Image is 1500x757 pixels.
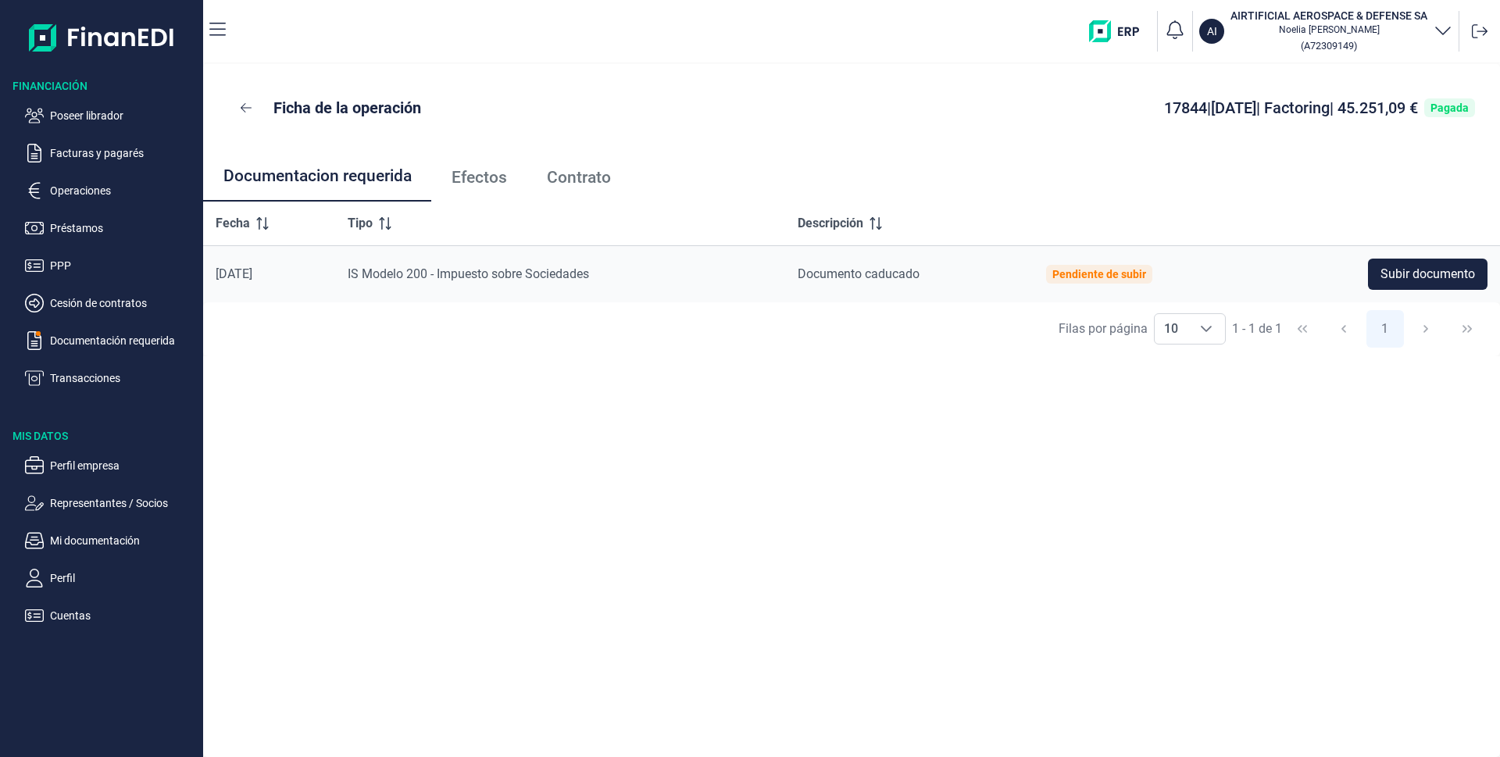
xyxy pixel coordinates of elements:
[25,456,197,475] button: Perfil empresa
[25,219,197,237] button: Préstamos
[25,144,197,162] button: Facturas y pagarés
[50,219,197,237] p: Préstamos
[1301,40,1357,52] small: Copiar cif
[25,369,197,387] button: Transacciones
[431,152,527,203] a: Efectos
[798,214,863,233] span: Descripción
[25,294,197,312] button: Cesión de contratos
[1155,314,1187,344] span: 10
[50,531,197,550] p: Mi documentación
[216,266,323,282] div: [DATE]
[1284,310,1321,348] button: First Page
[25,331,197,350] button: Documentación requerida
[50,606,197,625] p: Cuentas
[50,294,197,312] p: Cesión de contratos
[50,331,197,350] p: Documentación requerida
[25,531,197,550] button: Mi documentación
[1366,310,1404,348] button: Page 1
[1207,23,1217,39] p: AI
[25,106,197,125] button: Poseer librador
[1164,98,1418,117] span: 17844 | [DATE] | Factoring | 45.251,09 €
[50,106,197,125] p: Poseer librador
[1230,23,1427,36] p: Noelia [PERSON_NAME]
[203,152,431,203] a: Documentacion requerida
[1199,8,1452,55] button: AIAIRTIFICIAL AEROSPACE & DEFENSE SANoelia [PERSON_NAME](A72309149)
[452,170,507,186] span: Efectos
[547,170,611,186] span: Contrato
[25,494,197,512] button: Representantes / Socios
[25,181,197,200] button: Operaciones
[1325,310,1362,348] button: Previous Page
[50,456,197,475] p: Perfil empresa
[50,256,197,275] p: PPP
[1430,102,1469,114] div: Pagada
[1052,268,1146,280] div: Pendiente de subir
[1380,265,1475,284] span: Subir documento
[25,606,197,625] button: Cuentas
[216,214,250,233] span: Fecha
[1448,310,1486,348] button: Last Page
[1089,20,1151,42] img: erp
[1059,320,1148,338] div: Filas por página
[50,569,197,587] p: Perfil
[50,494,197,512] p: Representantes / Socios
[25,569,197,587] button: Perfil
[29,12,175,62] img: Logo de aplicación
[798,266,920,281] span: Documento caducado
[50,144,197,162] p: Facturas y pagarés
[50,369,197,387] p: Transacciones
[1230,8,1427,23] h3: AIRTIFICIAL AEROSPACE & DEFENSE SA
[25,256,197,275] button: PPP
[50,181,197,200] p: Operaciones
[1407,310,1445,348] button: Next Page
[1232,323,1282,335] span: 1 - 1 de 1
[1187,314,1225,344] div: Choose
[223,168,412,184] span: Documentacion requerida
[348,266,589,281] span: IS Modelo 200 - Impuesto sobre Sociedades
[527,152,630,203] a: Contrato
[1368,259,1487,290] button: Subir documento
[273,97,421,119] p: Ficha de la operación
[348,214,373,233] span: Tipo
